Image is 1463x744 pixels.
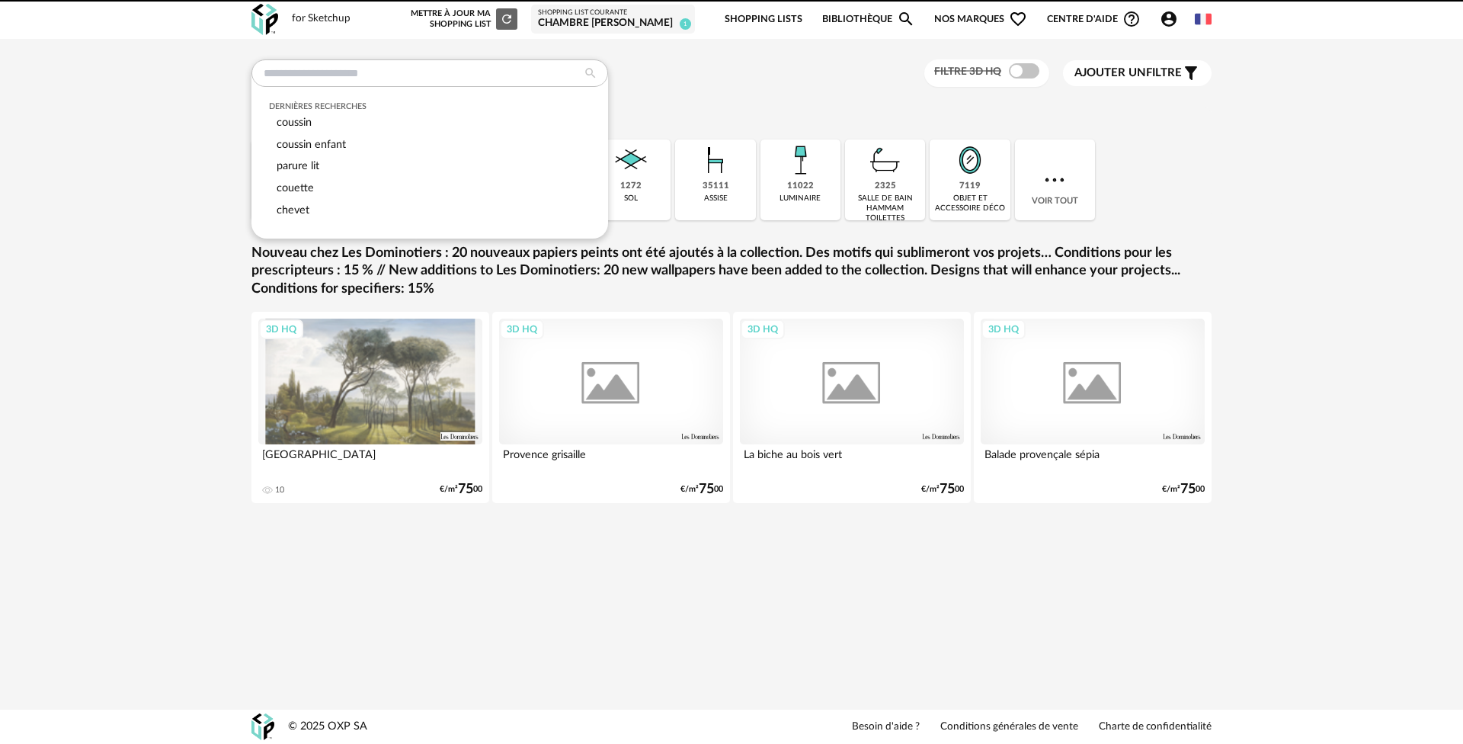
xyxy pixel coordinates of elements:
[1074,66,1182,81] span: filtre
[865,139,906,181] img: Salle%20de%20bain.png
[959,181,981,192] div: 7119
[1041,166,1068,194] img: more.7b13dc1.svg
[538,17,688,30] div: CHAMBRE [PERSON_NAME]
[288,720,367,734] div: © 2025 OXP SA
[624,194,638,204] div: sol
[1180,484,1196,495] span: 75
[259,319,303,339] div: 3D HQ
[1160,10,1178,28] span: Account Circle icon
[780,194,821,204] div: luminaire
[741,319,785,339] div: 3D HQ
[981,319,1026,339] div: 3D HQ
[875,181,896,192] div: 2325
[500,14,514,23] span: Refresh icon
[852,720,920,734] a: Besoin d'aide ?
[934,66,1001,77] span: Filtre 3D HQ
[703,181,729,192] div: 35111
[740,444,964,475] div: La biche au bois vert
[850,194,920,223] div: salle de bain hammam toilettes
[277,182,314,194] span: couette
[1195,11,1212,27] img: fr
[538,8,688,18] div: Shopping List courante
[620,181,642,192] div: 1272
[277,139,346,150] span: coussin enfant
[695,139,736,181] img: Assise.png
[492,312,730,503] a: 3D HQ Provence grisaille €/m²7500
[699,484,714,495] span: 75
[822,2,915,37] a: BibliothèqueMagnify icon
[1162,484,1205,495] div: €/m² 00
[1074,67,1146,79] span: Ajouter un
[949,139,991,181] img: Miroir.png
[499,444,723,475] div: Provence grisaille
[1063,60,1212,86] button: Ajouter unfiltre Filter icon
[251,4,278,35] img: OXP
[275,485,284,495] div: 10
[780,139,821,181] img: Luminaire.png
[610,139,651,181] img: Sol.png
[974,312,1212,503] a: 3D HQ Balade provençale sépia €/m²7500
[277,117,312,128] span: coussin
[680,484,723,495] div: €/m² 00
[934,2,1027,37] span: Nos marques
[940,484,955,495] span: 75
[269,101,591,112] div: Dernières recherches
[458,484,473,495] span: 75
[981,444,1205,475] div: Balade provençale sépia
[292,12,351,26] div: for Sketchup
[1047,10,1141,28] span: Centre d'aideHelp Circle Outline icon
[1015,139,1095,220] div: Voir tout
[251,714,274,740] img: OXP
[725,2,802,37] a: Shopping Lists
[1122,10,1141,28] span: Help Circle Outline icon
[251,312,489,503] a: 3D HQ [GEOGRAPHIC_DATA] 10 €/m²7500
[440,484,482,495] div: €/m² 00
[408,8,517,30] div: Mettre à jour ma Shopping List
[1099,720,1212,734] a: Charte de confidentialité
[940,720,1078,734] a: Conditions générales de vente
[733,312,971,503] a: 3D HQ La biche au bois vert €/m²7500
[787,181,814,192] div: 11022
[934,194,1005,213] div: objet et accessoire déco
[258,444,482,475] div: [GEOGRAPHIC_DATA]
[500,319,544,339] div: 3D HQ
[538,8,688,30] a: Shopping List courante CHAMBRE [PERSON_NAME] 1
[1009,10,1027,28] span: Heart Outline icon
[277,160,319,172] span: parure lit
[680,18,691,30] span: 1
[921,484,964,495] div: €/m² 00
[704,194,728,204] div: assise
[1160,10,1185,28] span: Account Circle icon
[277,204,309,216] span: chevet
[1182,64,1200,82] span: Filter icon
[897,10,915,28] span: Magnify icon
[251,245,1212,298] a: Nouveau chez Les Dominotiers : 20 nouveaux papiers peints ont été ajoutés à la collection. Des mo...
